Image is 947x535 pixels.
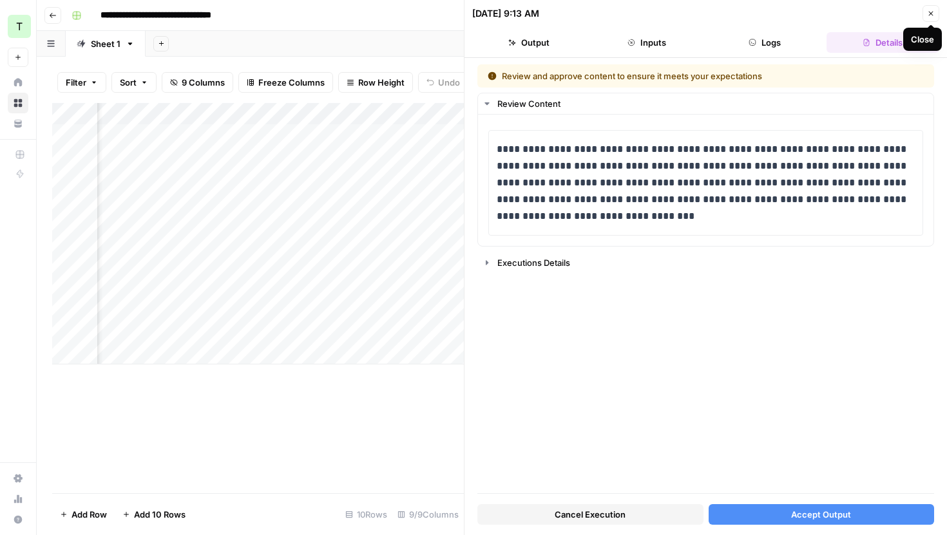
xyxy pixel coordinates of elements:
[182,76,225,89] span: 9 Columns
[472,32,585,53] button: Output
[162,72,233,93] button: 9 Columns
[111,72,157,93] button: Sort
[258,76,325,89] span: Freeze Columns
[8,509,28,530] button: Help + Support
[338,72,413,93] button: Row Height
[358,76,405,89] span: Row Height
[911,33,934,46] div: Close
[66,76,86,89] span: Filter
[8,10,28,42] button: Workspace: Taco
[16,19,23,34] span: T
[8,72,28,93] a: Home
[120,76,137,89] span: Sort
[8,93,28,113] a: Browse
[66,31,146,57] a: Sheet 1
[57,72,106,93] button: Filter
[8,468,28,489] a: Settings
[115,504,193,525] button: Add 10 Rows
[590,32,703,53] button: Inputs
[238,72,333,93] button: Freeze Columns
[497,256,926,269] div: Executions Details
[709,504,935,525] button: Accept Output
[488,70,843,82] div: Review and approve content to ensure it meets your expectations
[418,72,468,93] button: Undo
[52,504,115,525] button: Add Row
[72,508,107,521] span: Add Row
[709,32,821,53] button: Logs
[438,76,460,89] span: Undo
[827,32,939,53] button: Details
[477,504,703,525] button: Cancel Execution
[392,504,464,525] div: 9/9 Columns
[91,37,120,50] div: Sheet 1
[497,97,926,110] div: Review Content
[555,508,626,521] span: Cancel Execution
[8,113,28,134] a: Your Data
[791,508,851,521] span: Accept Output
[478,93,933,114] button: Review Content
[478,252,933,273] button: Executions Details
[8,489,28,509] a: Usage
[340,504,392,525] div: 10 Rows
[478,115,933,246] div: Review Content
[472,7,539,20] div: [DATE] 9:13 AM
[134,508,186,521] span: Add 10 Rows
